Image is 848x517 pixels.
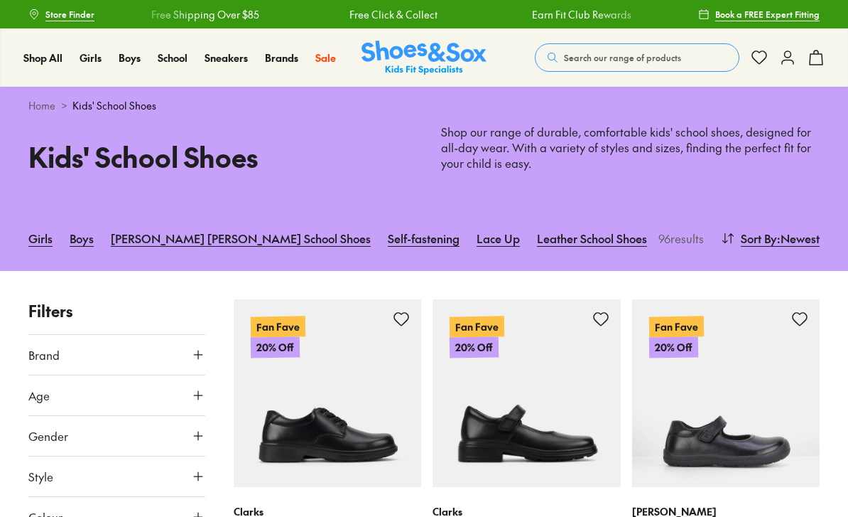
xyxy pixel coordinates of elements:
[205,50,248,65] a: Sneakers
[532,7,631,22] a: Earn Fit Club Rewards
[362,41,486,75] img: SNS_Logo_Responsive.svg
[433,299,621,488] a: Fan Fave20% Off
[23,50,62,65] a: Shop All
[632,299,820,488] a: Fan Fave20% Off
[648,316,703,337] p: Fan Fave
[537,223,647,254] a: Leather School Shoes
[28,1,94,27] a: Store Finder
[28,137,407,177] h1: Kids' School Shoes
[28,346,60,363] span: Brand
[72,98,156,113] span: Kids' School Shoes
[698,1,820,27] a: Book a FREE Expert Fitting
[28,299,205,323] p: Filters
[450,316,504,337] p: Fan Fave
[28,375,205,415] button: Age
[648,336,697,358] p: 20% Off
[28,457,205,496] button: Style
[70,223,94,254] a: Boys
[234,299,422,488] a: Fan Fave20% Off
[250,336,299,358] p: 20% Off
[388,223,460,254] a: Self-fastening
[151,7,259,22] a: Free Shipping Over $85
[28,98,55,113] a: Home
[477,223,520,254] a: Lace Up
[362,41,486,75] a: Shoes & Sox
[349,7,437,22] a: Free Click & Collect
[28,335,205,375] button: Brand
[250,316,305,337] p: Fan Fave
[28,416,205,456] button: Gender
[777,230,820,247] span: : Newest
[119,50,141,65] a: Boys
[564,51,681,64] span: Search our range of products
[741,230,777,247] span: Sort By
[28,427,68,444] span: Gender
[715,8,820,21] span: Book a FREE Expert Fitting
[450,336,499,358] p: 20% Off
[315,50,336,65] a: Sale
[653,230,704,247] p: 96 results
[265,50,298,65] a: Brands
[28,98,820,113] div: >
[28,468,53,485] span: Style
[441,124,820,171] p: Shop our range of durable, comfortable kids' school shoes, designed for all-day wear. With a vari...
[158,50,187,65] a: School
[28,387,50,404] span: Age
[80,50,102,65] a: Girls
[45,8,94,21] span: Store Finder
[721,223,820,254] button: Sort By:Newest
[535,43,739,72] button: Search our range of products
[28,223,53,254] a: Girls
[111,223,371,254] a: [PERSON_NAME] [PERSON_NAME] School Shoes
